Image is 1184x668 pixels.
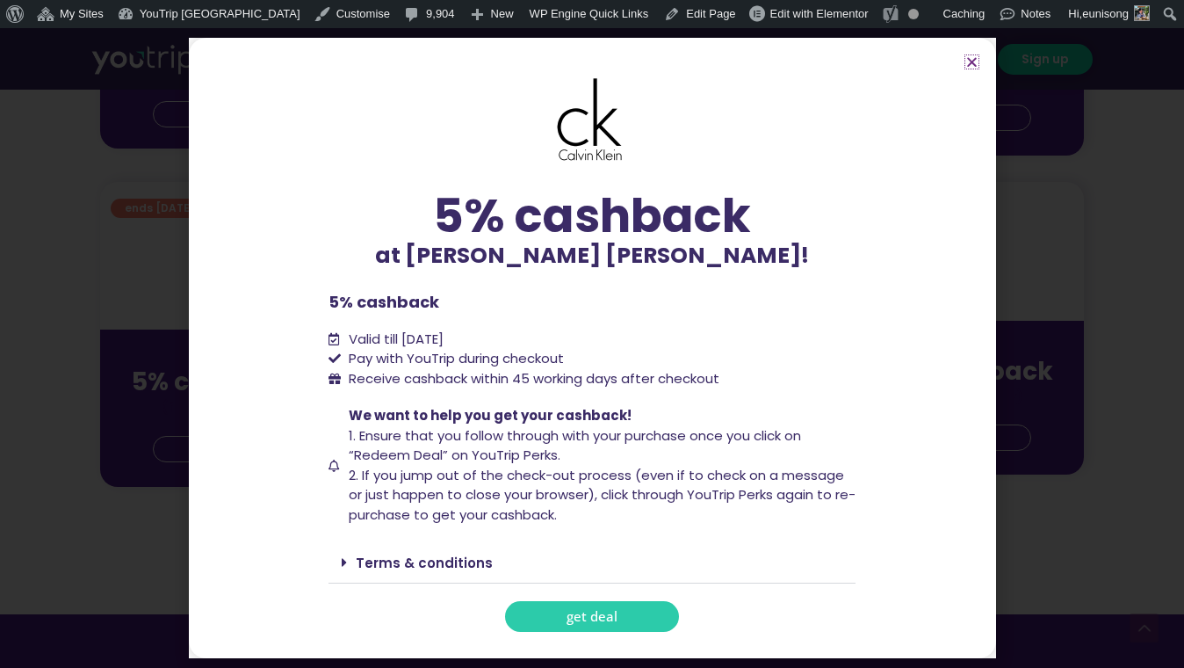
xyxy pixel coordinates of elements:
[328,290,856,314] p: 5% cashback
[328,192,856,272] div: at [PERSON_NAME] [PERSON_NAME]!
[965,55,978,69] a: Close
[505,601,679,632] a: get deal
[349,466,856,524] span: 2. If you jump out of the check-out process (even if to check on a message or just happen to clos...
[567,610,617,623] span: get deal
[349,426,801,465] span: 1. Ensure that you follow through with your purchase once you click on “Redeem Deal” on YouTrip P...
[344,349,564,369] span: Pay with YouTrip during checkout
[356,554,493,572] a: Terms & conditions
[328,192,856,239] div: 5% cashback
[1082,7,1129,20] span: eunisong
[349,406,632,425] span: We want to help you get your cashback!
[349,369,719,388] span: Receive cashback within 45 working days after checkout
[349,330,444,348] span: Valid till [DATE]
[770,7,869,20] span: Edit with Elementor
[328,542,856,584] div: Terms & conditions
